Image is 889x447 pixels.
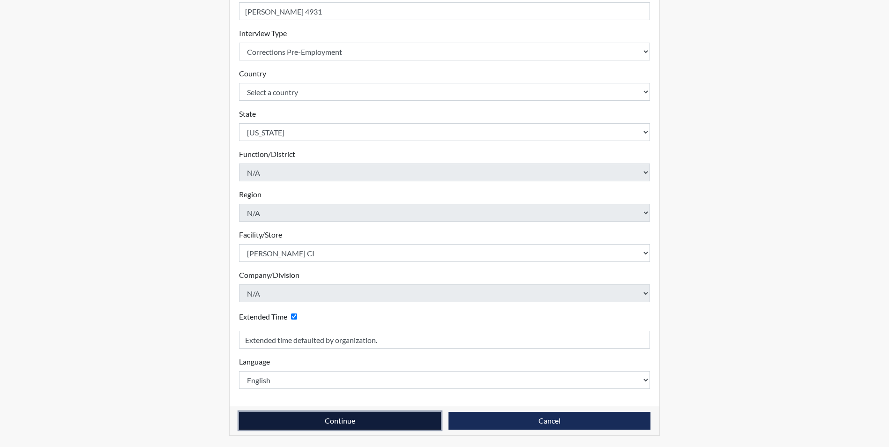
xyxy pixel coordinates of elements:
[239,149,295,160] label: Function/District
[239,356,270,367] label: Language
[239,310,301,323] div: Checking this box will provide the interviewee with an accomodation of extra time to answer each ...
[239,229,282,240] label: Facility/Store
[448,412,650,430] button: Cancel
[239,189,261,200] label: Region
[239,412,441,430] button: Continue
[239,269,299,281] label: Company/Division
[239,108,256,119] label: State
[239,68,266,79] label: Country
[239,28,287,39] label: Interview Type
[239,331,650,349] input: Reason for Extension
[239,2,650,20] input: Insert a Registration ID, which needs to be a unique alphanumeric value for each interviewee
[239,311,287,322] label: Extended Time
